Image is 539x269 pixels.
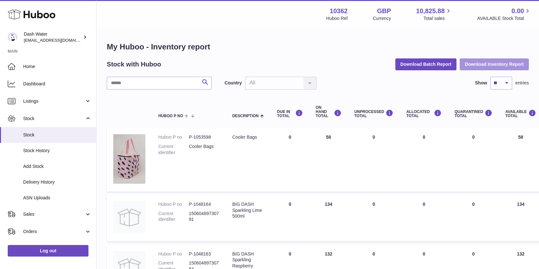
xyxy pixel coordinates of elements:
[400,128,448,192] td: 0
[309,128,348,192] td: 58
[472,134,475,140] span: 0
[8,245,88,256] a: Log out
[158,114,183,118] span: Huboo P no
[189,251,219,257] dd: P-1048163
[373,15,391,22] div: Currency
[23,116,85,122] span: Stock
[454,109,492,118] div: QUARANTINED Total
[354,109,393,118] div: UNPROCESSED Total
[406,109,442,118] div: ALLOCATED Total
[472,202,475,207] span: 0
[309,195,348,241] td: 134
[515,80,529,86] span: entries
[23,163,91,169] span: Add Stock
[158,143,189,156] dt: Current identifier
[348,195,400,241] td: 0
[8,32,17,42] img: bea@dash-water.com
[377,7,391,15] strong: GBP
[315,106,341,118] div: ON HAND Total
[158,134,189,140] dt: Huboo P no
[23,132,91,138] span: Stock
[505,109,536,118] div: AVAILABLE Total
[23,64,91,70] span: Home
[477,7,531,22] a: 0.00 AVAILABLE Stock Total
[277,109,303,118] div: DUE IN TOTAL
[326,15,348,22] div: Huboo Ref
[232,114,259,118] span: Description
[330,7,348,15] strong: 10362
[158,211,189,223] dt: Current identifier
[113,201,145,233] img: product image
[477,15,531,22] span: AVAILABLE Stock Total
[189,201,219,207] dd: P-1048164
[23,148,91,154] span: Stock History
[472,251,475,256] span: 0
[423,15,452,22] span: Total sales
[395,58,457,70] button: Download Batch Report
[416,7,444,15] span: 10,825.88
[224,80,242,86] label: Country
[23,179,91,185] span: Delivery History
[158,251,189,257] dt: Huboo P no
[107,42,529,52] h1: My Huboo - Inventory report
[23,195,91,201] span: ASN Uploads
[460,58,529,70] button: Download Inventory Report
[24,31,82,43] div: Dash Water
[189,134,219,140] dd: P-1053598
[23,81,91,87] span: Dashboard
[23,211,85,217] span: Sales
[23,229,85,235] span: Orders
[348,128,400,192] td: 0
[232,134,264,140] div: Cooler Bags
[400,195,448,241] td: 0
[270,195,309,241] td: 0
[113,134,145,184] img: product image
[23,98,85,104] span: Listings
[232,201,264,220] div: BIG DASH Sparkling Lime 500ml
[107,60,161,69] h2: Stock with Huboo
[24,38,95,43] span: [EMAIL_ADDRESS][DOMAIN_NAME]
[158,201,189,207] dt: Huboo P no
[475,80,487,86] label: Show
[511,7,524,15] span: 0.00
[189,143,219,156] dd: Cooler Bags
[270,128,309,192] td: 0
[189,211,219,223] dd: 15060489730791
[416,7,452,22] a: 10,825.88 Total sales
